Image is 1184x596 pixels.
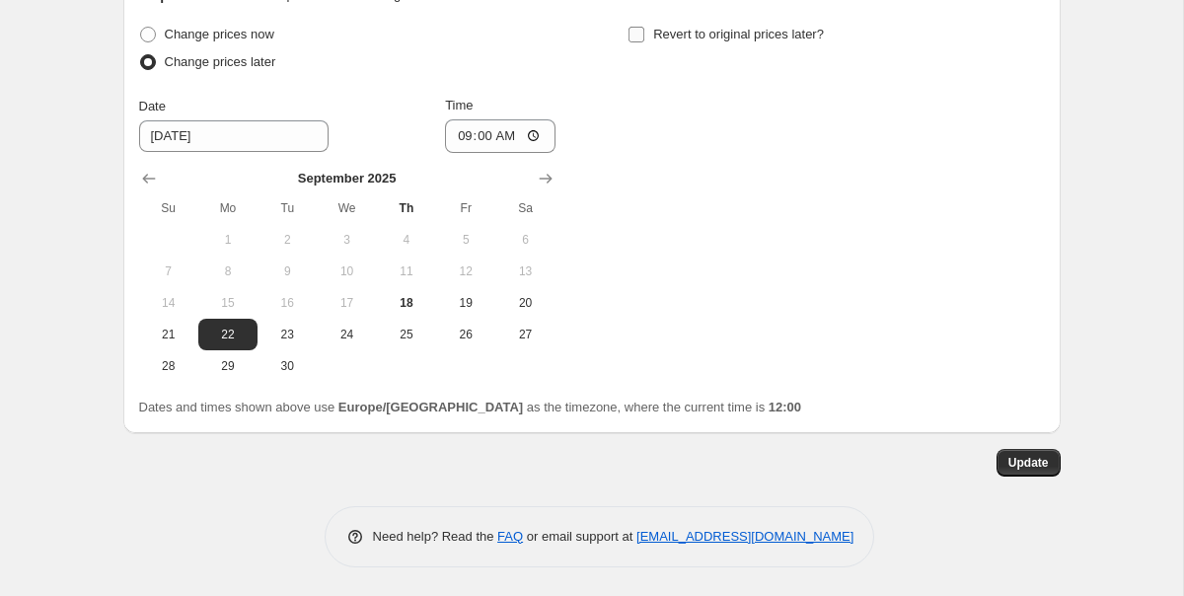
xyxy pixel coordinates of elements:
[317,287,376,319] button: Wednesday September 17 2025
[503,232,547,248] span: 6
[139,256,198,287] button: Sunday September 7 2025
[206,358,250,374] span: 29
[139,99,166,113] span: Date
[325,295,368,311] span: 17
[198,319,258,350] button: Monday September 22 2025
[445,119,555,153] input: 12:00
[198,287,258,319] button: Monday September 15 2025
[497,529,523,544] a: FAQ
[503,327,547,342] span: 27
[377,224,436,256] button: Thursday September 4 2025
[198,224,258,256] button: Monday September 1 2025
[258,256,317,287] button: Tuesday September 9 2025
[198,256,258,287] button: Monday September 8 2025
[147,263,190,279] span: 7
[444,232,487,248] span: 5
[653,27,824,41] span: Revert to original prices later?
[495,319,555,350] button: Saturday September 27 2025
[147,295,190,311] span: 14
[444,295,487,311] span: 19
[436,319,495,350] button: Friday September 26 2025
[206,263,250,279] span: 8
[147,327,190,342] span: 21
[377,287,436,319] button: Today Thursday September 18 2025
[444,200,487,216] span: Fr
[997,449,1061,477] button: Update
[436,256,495,287] button: Friday September 12 2025
[147,358,190,374] span: 28
[373,529,498,544] span: Need help? Read the
[325,327,368,342] span: 24
[258,192,317,224] th: Tuesday
[377,192,436,224] th: Thursday
[436,224,495,256] button: Friday September 5 2025
[317,192,376,224] th: Wednesday
[1008,455,1049,471] span: Update
[265,200,309,216] span: Tu
[317,224,376,256] button: Wednesday September 3 2025
[532,165,559,192] button: Show next month, October 2025
[147,200,190,216] span: Su
[198,192,258,224] th: Monday
[139,192,198,224] th: Sunday
[206,295,250,311] span: 15
[206,200,250,216] span: Mo
[495,287,555,319] button: Saturday September 20 2025
[265,263,309,279] span: 9
[265,295,309,311] span: 16
[165,54,276,69] span: Change prices later
[258,224,317,256] button: Tuesday September 2 2025
[444,263,487,279] span: 12
[385,200,428,216] span: Th
[325,232,368,248] span: 3
[503,295,547,311] span: 20
[317,256,376,287] button: Wednesday September 10 2025
[325,263,368,279] span: 10
[139,287,198,319] button: Sunday September 14 2025
[385,232,428,248] span: 4
[206,232,250,248] span: 1
[495,224,555,256] button: Saturday September 6 2025
[135,165,163,192] button: Show previous month, August 2025
[436,287,495,319] button: Friday September 19 2025
[503,263,547,279] span: 13
[206,327,250,342] span: 22
[385,295,428,311] span: 18
[495,256,555,287] button: Saturday September 13 2025
[377,256,436,287] button: Thursday September 11 2025
[385,327,428,342] span: 25
[265,327,309,342] span: 23
[385,263,428,279] span: 11
[265,232,309,248] span: 2
[523,529,636,544] span: or email support at
[325,200,368,216] span: We
[198,350,258,382] button: Monday September 29 2025
[258,287,317,319] button: Tuesday September 16 2025
[258,319,317,350] button: Tuesday September 23 2025
[139,400,802,414] span: Dates and times shown above use as the timezone, where the current time is
[258,350,317,382] button: Tuesday September 30 2025
[139,350,198,382] button: Sunday September 28 2025
[444,327,487,342] span: 26
[338,400,523,414] b: Europe/[GEOGRAPHIC_DATA]
[139,120,329,152] input: 9/18/2025
[265,358,309,374] span: 30
[503,200,547,216] span: Sa
[377,319,436,350] button: Thursday September 25 2025
[636,529,853,544] a: [EMAIL_ADDRESS][DOMAIN_NAME]
[769,400,801,414] b: 12:00
[495,192,555,224] th: Saturday
[317,319,376,350] button: Wednesday September 24 2025
[165,27,274,41] span: Change prices now
[139,319,198,350] button: Sunday September 21 2025
[445,98,473,112] span: Time
[436,192,495,224] th: Friday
